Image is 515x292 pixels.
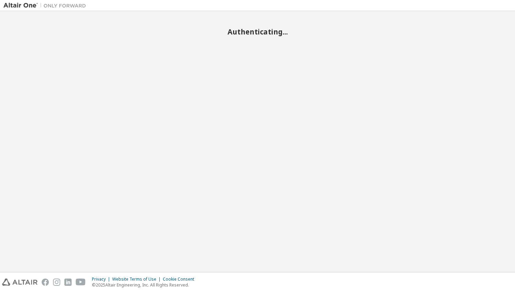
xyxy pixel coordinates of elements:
img: youtube.svg [76,279,86,286]
img: linkedin.svg [64,279,72,286]
img: facebook.svg [42,279,49,286]
h2: Authenticating... [3,27,512,36]
div: Cookie Consent [163,276,198,282]
p: © 2025 Altair Engineering, Inc. All Rights Reserved. [92,282,198,288]
div: Website Terms of Use [112,276,163,282]
img: altair_logo.svg [2,279,38,286]
img: instagram.svg [53,279,60,286]
img: Altair One [3,2,90,9]
div: Privacy [92,276,112,282]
